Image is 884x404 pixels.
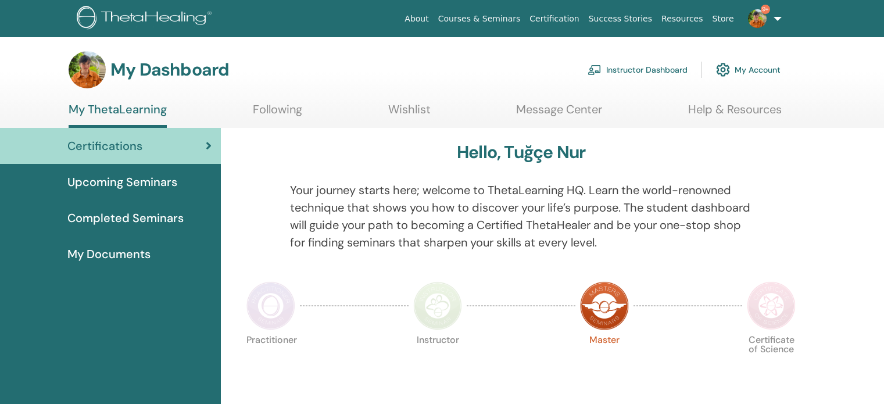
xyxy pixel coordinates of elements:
span: 9+ [761,5,770,14]
a: My ThetaLearning [69,102,167,128]
span: Upcoming Seminars [67,173,177,191]
a: Following [253,102,302,125]
img: chalkboard-teacher.svg [588,65,602,75]
a: Help & Resources [688,102,782,125]
span: My Documents [67,245,151,263]
img: Instructor [413,281,462,330]
p: Certificate of Science [747,335,796,384]
img: Master [580,281,629,330]
img: default.jpg [69,51,106,88]
h3: My Dashboard [110,59,229,80]
img: Certificate of Science [747,281,796,330]
img: Practitioner [246,281,295,330]
a: Certification [525,8,584,30]
a: Wishlist [388,102,431,125]
a: Instructor Dashboard [588,57,688,83]
a: Resources [657,8,708,30]
img: logo.png [77,6,216,32]
p: Your journey starts here; welcome to ThetaLearning HQ. Learn the world-renowned technique that sh... [290,181,753,251]
p: Practitioner [246,335,295,384]
img: cog.svg [716,60,730,80]
a: Store [708,8,739,30]
a: Message Center [516,102,602,125]
a: Courses & Seminars [434,8,525,30]
span: Certifications [67,137,142,155]
a: Success Stories [584,8,657,30]
p: Master [580,335,629,384]
img: default.jpg [748,9,767,28]
p: Instructor [413,335,462,384]
a: About [400,8,433,30]
h3: Hello, Tuğçe Nur [457,142,585,163]
a: My Account [716,57,781,83]
span: Completed Seminars [67,209,184,227]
